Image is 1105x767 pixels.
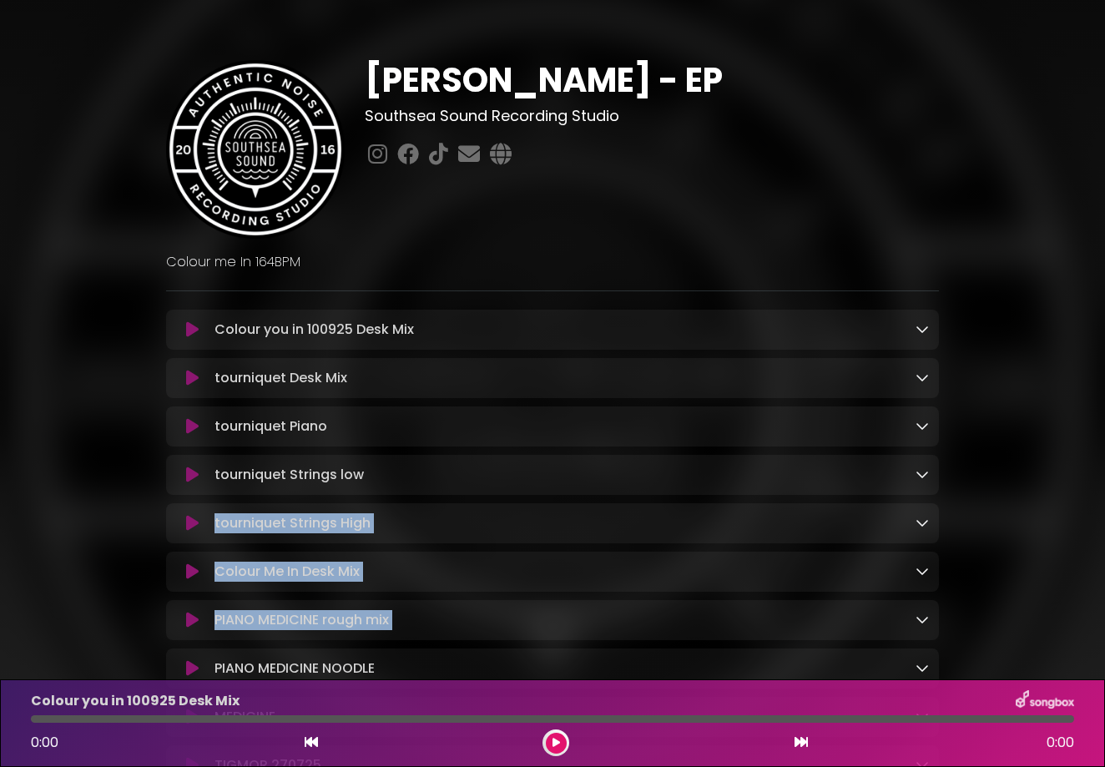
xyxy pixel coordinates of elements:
[31,733,58,752] span: 0:00
[365,60,940,100] h1: [PERSON_NAME] - EP
[31,691,240,711] p: Colour you in 100925 Desk Mix
[214,610,389,630] p: PIANO MEDICINE rough mix
[214,562,360,582] p: Colour Me In Desk Mix
[214,320,414,340] p: Colour you in 100925 Desk Mix
[214,659,375,679] p: PIANO MEDICINE NOODLE
[166,60,345,239] img: Sqix3KgTCSFekl421UP5
[214,465,364,485] p: tourniquet Strings low
[214,513,371,533] p: tourniquet Strings High
[166,252,939,272] p: Colour me In 164BPM
[214,416,327,436] p: tourniquet Piano
[1047,733,1074,753] span: 0:00
[214,368,347,388] p: tourniquet Desk Mix
[1016,690,1074,712] img: songbox-logo-white.png
[365,107,940,125] h3: Southsea Sound Recording Studio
